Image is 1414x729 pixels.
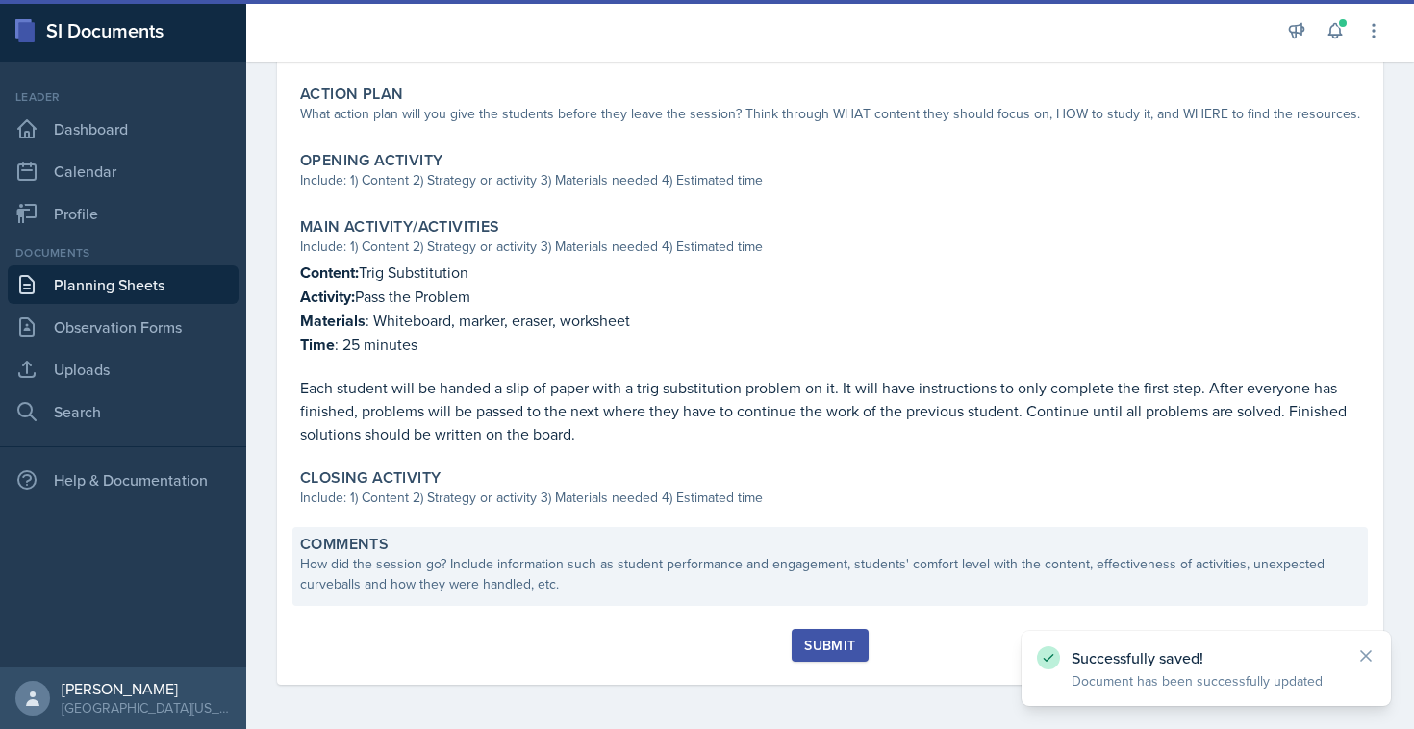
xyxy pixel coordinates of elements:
div: Include: 1) Content 2) Strategy or activity 3) Materials needed 4) Estimated time [300,237,1360,257]
div: Documents [8,244,239,262]
p: : Whiteboard, marker, eraser, worksheet [300,309,1360,333]
label: Main Activity/Activities [300,217,500,237]
a: Uploads [8,350,239,389]
a: Calendar [8,152,239,190]
div: [PERSON_NAME] [62,679,231,698]
label: Opening Activity [300,151,442,170]
strong: Activity: [300,286,355,308]
div: Include: 1) Content 2) Strategy or activity 3) Materials needed 4) Estimated time [300,170,1360,190]
strong: Materials [300,310,366,332]
label: Action Plan [300,85,403,104]
p: : 25 minutes [300,333,1360,357]
p: Each student will be handed a slip of paper with a trig substitution problem on it. It will have ... [300,376,1360,445]
div: [GEOGRAPHIC_DATA][US_STATE] in [GEOGRAPHIC_DATA] [62,698,231,717]
strong: Time [300,334,335,356]
a: Observation Forms [8,308,239,346]
label: Closing Activity [300,468,441,488]
div: Include: 1) Content 2) Strategy or activity 3) Materials needed 4) Estimated time [300,488,1360,508]
div: What action plan will you give the students before they leave the session? Think through WHAT con... [300,104,1360,124]
div: Leader [8,88,239,106]
a: Search [8,392,239,431]
a: Planning Sheets [8,265,239,304]
a: Dashboard [8,110,239,148]
a: Profile [8,194,239,233]
label: Comments [300,535,389,554]
div: Help & Documentation [8,461,239,499]
p: Pass the Problem [300,285,1360,309]
div: How did the session go? Include information such as student performance and engagement, students'... [300,554,1360,594]
button: Submit [792,629,868,662]
div: Submit [804,638,855,653]
p: Successfully saved! [1072,648,1341,667]
p: Document has been successfully updated [1072,671,1341,691]
p: Trig Substitution [300,261,1360,285]
strong: Content: [300,262,359,284]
